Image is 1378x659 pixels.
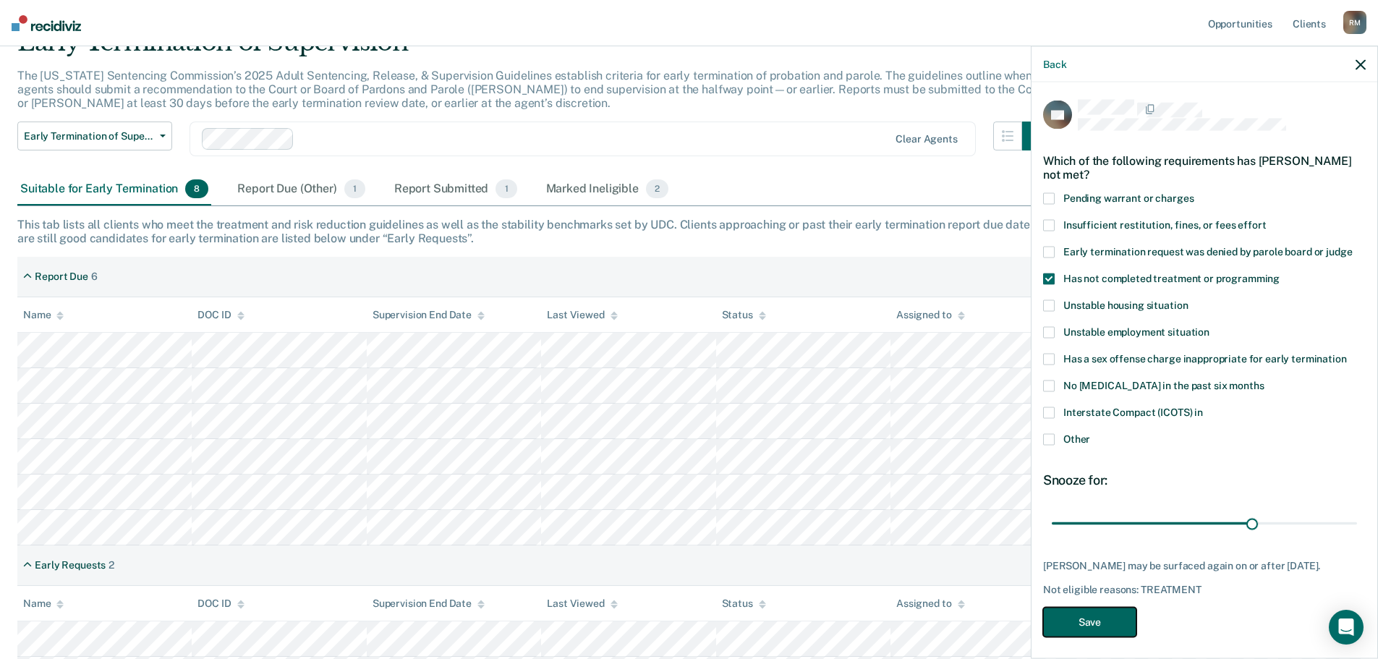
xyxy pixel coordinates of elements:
[1063,272,1280,284] span: Has not completed treatment or programming
[1063,245,1352,257] span: Early termination request was denied by parole board or judge
[17,218,1361,245] div: This tab lists all clients who meet the treatment and risk reduction guidelines as well as the st...
[109,559,114,571] div: 2
[1043,58,1066,70] button: Back
[1063,299,1188,310] span: Unstable housing situation
[234,174,367,205] div: Report Due (Other)
[1043,584,1366,596] div: Not eligible reasons: TREATMENT
[391,174,520,205] div: Report Submitted
[24,130,154,143] span: Early Termination of Supervision
[35,271,88,283] div: Report Due
[1063,379,1264,391] span: No [MEDICAL_DATA] in the past six months
[17,27,1051,69] div: Early Termination of Supervision
[197,598,244,610] div: DOC ID
[1043,142,1366,192] div: Which of the following requirements has [PERSON_NAME] not met?
[17,174,211,205] div: Suitable for Early Termination
[17,69,1047,110] p: The [US_STATE] Sentencing Commission’s 2025 Adult Sentencing, Release, & Supervision Guidelines e...
[1063,352,1347,364] span: Has a sex offense charge inappropriate for early termination
[12,15,81,31] img: Recidiviz
[1063,326,1209,337] span: Unstable employment situation
[722,598,766,610] div: Status
[1043,472,1366,488] div: Snooze for:
[547,309,617,321] div: Last Viewed
[722,309,766,321] div: Status
[35,559,106,571] div: Early Requests
[373,309,485,321] div: Supervision End Date
[896,598,964,610] div: Assigned to
[1329,610,1364,645] div: Open Intercom Messenger
[1043,559,1366,571] div: [PERSON_NAME] may be surfaced again on or after [DATE].
[547,598,617,610] div: Last Viewed
[496,179,516,198] span: 1
[344,179,365,198] span: 1
[197,309,244,321] div: DOC ID
[185,179,208,198] span: 8
[1343,11,1366,34] div: R M
[373,598,485,610] div: Supervision End Date
[1063,218,1266,230] span: Insufficient restitution, fines, or fees effort
[1063,433,1090,444] span: Other
[896,309,964,321] div: Assigned to
[896,133,957,145] div: Clear agents
[23,309,64,321] div: Name
[23,598,64,610] div: Name
[91,271,98,283] div: 6
[1063,192,1194,203] span: Pending warrant or charges
[646,179,668,198] span: 2
[1063,406,1203,417] span: Interstate Compact (ICOTS) in
[543,174,672,205] div: Marked Ineligible
[1043,607,1136,637] button: Save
